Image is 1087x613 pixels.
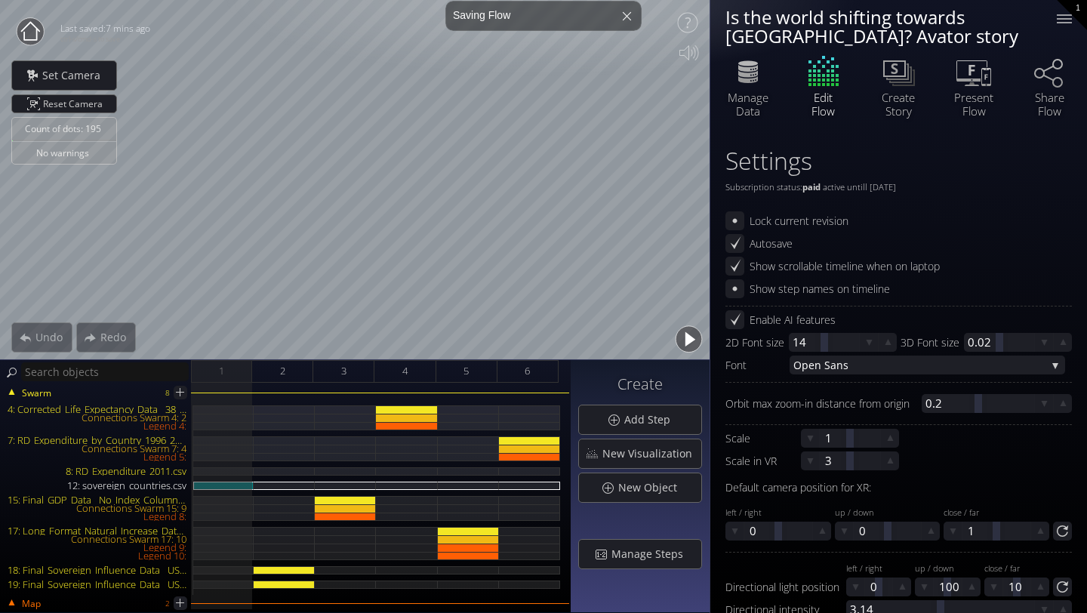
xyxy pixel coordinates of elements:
[2,581,192,589] div: 19: Final_Sovereign_Influence_Data__USA_Fixed_.csv
[624,412,679,427] span: Add Step
[750,234,793,253] div: Autosave
[725,578,846,596] div: Directional light position
[165,594,170,613] div: 2
[725,429,801,448] div: Scale
[843,356,1046,374] span: s
[750,257,940,276] div: Show scrollable timeline when on laptop
[2,496,192,504] div: 15: Final_GDP_Data__No_Index_Column_.csv
[165,384,170,402] div: 8
[846,564,911,575] div: left / right
[835,508,941,519] div: up / down
[2,535,192,544] div: Connections Swarm 17: 10
[2,544,192,552] div: Legend 9:
[947,91,1000,118] div: Present Flow
[578,376,702,393] h3: Create
[1023,91,1076,118] div: Share Flow
[725,147,812,174] h2: Settings
[750,279,890,298] div: Show step names on timeline
[901,333,964,352] div: 3D Font size
[463,362,469,380] span: 5
[725,356,790,374] div: Font
[750,211,848,230] div: Lock current revision
[219,362,224,380] span: 1
[823,181,896,193] span: active untill [DATE]
[21,362,189,381] input: Search objects
[802,181,821,193] b: paid
[21,597,41,611] span: Map
[915,564,980,575] div: up / down
[725,181,896,193] span: Subscription status:
[2,482,192,490] div: 12: sovereign_countries.csv
[2,453,192,461] div: Legend 5:
[722,91,774,118] div: Manage Data
[42,68,109,83] span: Set Camera
[21,387,51,400] span: Swarm
[617,480,686,495] span: New Object
[725,451,801,470] div: Scale in VR
[2,527,192,535] div: 17: Long_Format_Natural_Increase_Data.csv
[2,405,192,414] div: 4: Corrected_Life_Expectancy_Data__38_Countries_.csv
[341,362,346,380] span: 3
[750,310,836,329] div: Enable AI features
[2,552,192,560] div: Legend 10:
[2,422,192,430] div: Legend 4:
[725,8,1038,45] div: Is the world shifting towards [GEOGRAPHIC_DATA]? Avator story
[2,513,192,521] div: Legend 8:
[602,446,701,461] span: New Visualization
[725,394,922,413] div: Orbit max zoom-in distance from origin
[984,564,1049,575] div: close / far
[725,478,1072,497] div: Default camera position for XR:
[872,91,925,118] div: Create Story
[944,508,1049,519] div: close / far
[2,467,192,476] div: 8: RD_Expenditure_2011.csv
[793,356,843,374] span: Open San
[402,362,408,380] span: 4
[280,362,285,380] span: 2
[43,95,108,112] span: Reset Camera
[725,508,831,519] div: left / right
[2,566,192,574] div: 18: Final_Sovereign_Influence_Data__USA_Fixed_.csv
[525,362,530,380] span: 6
[2,504,192,513] div: Connections Swarm 15: 9
[725,333,789,352] div: 2D Font size
[2,414,192,422] div: Connections Swarm 4: 2
[2,436,192,445] div: 7: RD_Expenditure_by_Country_1996_2023_LongFormat_With_Continent.csv
[611,547,692,562] span: Manage Steps
[2,445,192,453] div: Connections Swarm 7: 4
